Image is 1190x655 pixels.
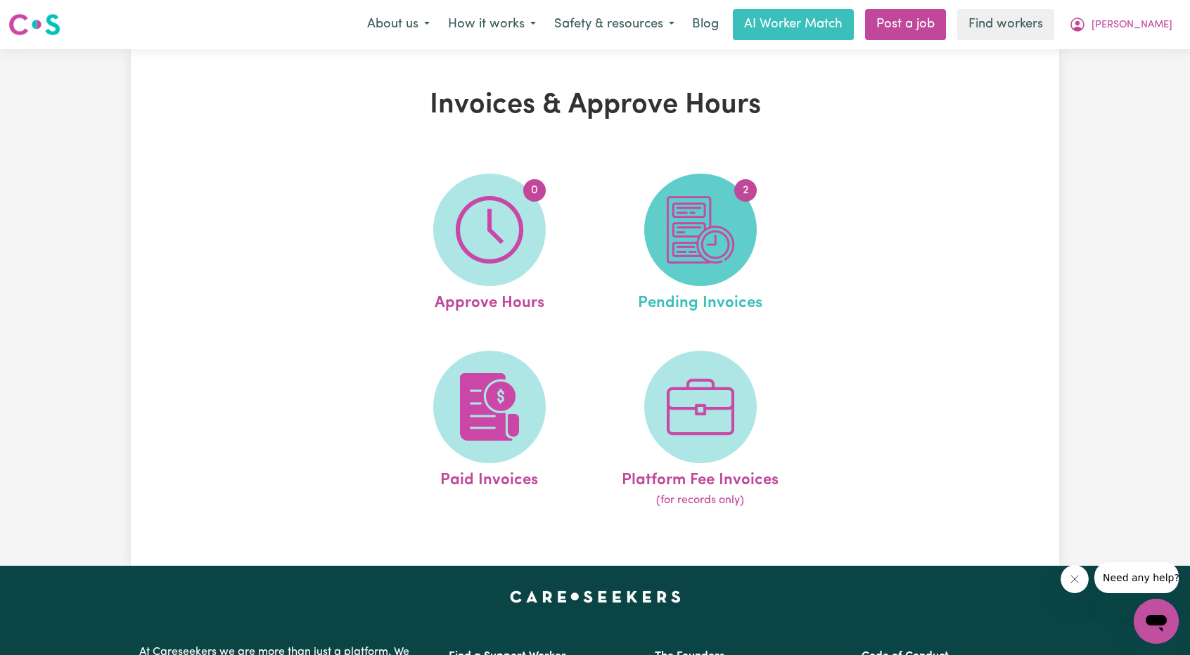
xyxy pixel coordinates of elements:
button: About us [358,10,439,39]
a: Pending Invoices [599,174,802,316]
button: Safety & resources [545,10,684,39]
span: Platform Fee Invoices [622,463,779,493]
a: Careseekers home page [510,591,681,602]
a: Approve Hours [388,174,591,316]
iframe: Message from company [1094,562,1179,593]
a: Careseekers logo [8,8,60,41]
button: How it works [439,10,545,39]
a: Blog [684,9,727,40]
iframe: Close message [1061,565,1089,593]
img: Careseekers logo [8,12,60,37]
span: [PERSON_NAME] [1092,18,1172,33]
a: Find workers [957,9,1054,40]
a: Post a job [865,9,946,40]
a: Platform Fee Invoices(for records only) [599,351,802,510]
span: (for records only) [656,492,744,509]
span: 0 [523,179,546,202]
a: AI Worker Match [733,9,854,40]
span: Paid Invoices [440,463,538,493]
h1: Invoices & Approve Hours [294,89,896,122]
span: Approve Hours [435,286,544,316]
span: Need any help? [8,10,85,21]
button: My Account [1060,10,1182,39]
a: Paid Invoices [388,351,591,510]
span: 2 [734,179,757,202]
iframe: Button to launch messaging window [1134,599,1179,644]
span: Pending Invoices [638,286,762,316]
